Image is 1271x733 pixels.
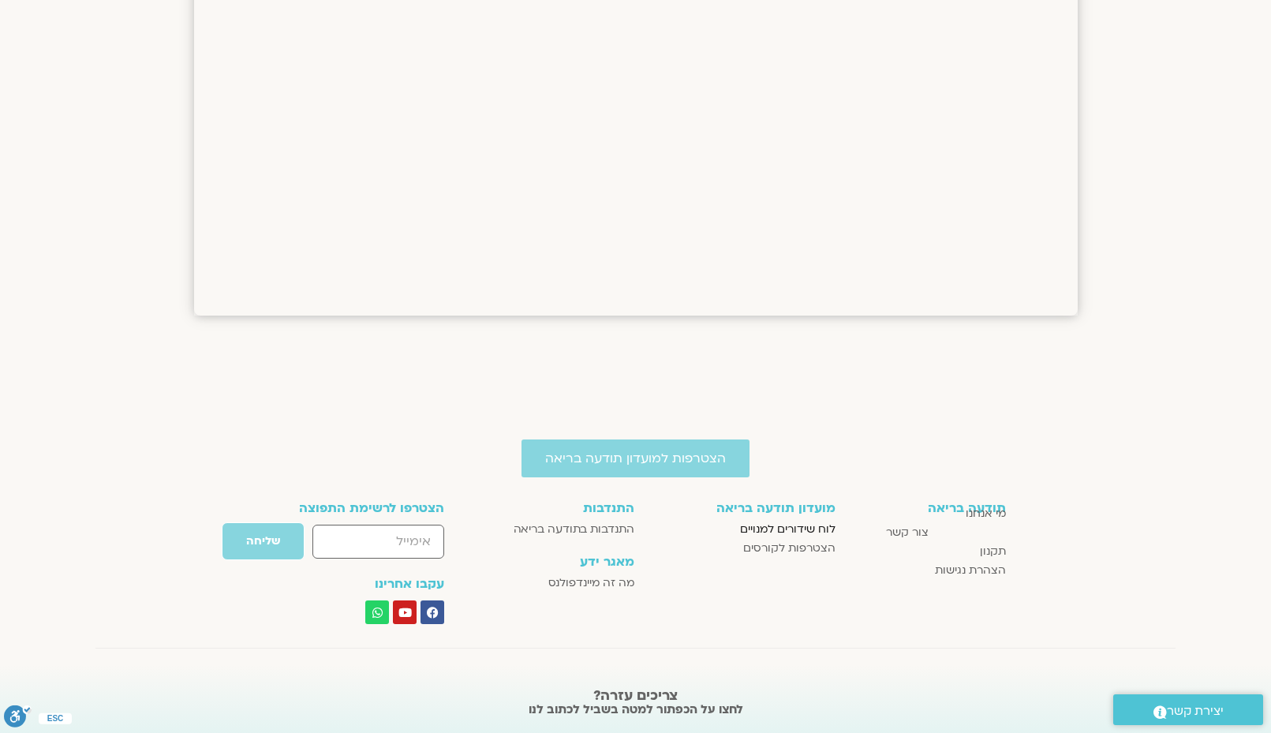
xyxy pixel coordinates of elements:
[266,501,445,515] h3: הצטרפו לרשימת התפוצה
[521,450,750,467] a: הצטרפות למועדון תודעה בריאה
[851,542,1006,561] a: תקנון
[266,577,445,591] h3: עקבו אחרינו
[886,523,929,542] span: צור קשר
[488,501,634,515] h3: התנדבות
[266,522,445,568] form: טופס חדש
[312,525,444,559] input: אימייל
[1167,701,1224,722] span: יצירת קשר
[650,520,835,539] a: לוח שידורים למנויים
[851,561,1006,580] a: הצהרת נגישות
[851,504,1006,523] a: מי אנחנו
[488,555,634,569] h3: מאגר ידע
[928,501,1006,503] a: תודעה בריאה
[650,501,835,515] h3: מועדון תודעה בריאה
[740,520,835,539] span: לוח שידורים למנויים
[935,561,1006,580] span: הצהרת נגישות
[650,539,835,558] a: הצטרפות לקורסים
[514,520,634,539] span: התנדבות בתודעה בריאה
[548,574,634,593] span: מה זה מיינדפולנס
[246,535,280,548] span: שליחה
[1113,694,1263,725] a: יצירת קשר
[851,523,929,542] a: צור קשר
[225,701,1046,717] h2: לחצו על הכפתור למטה בשביל לכתוב לנו
[521,439,750,477] a: הצטרפות למועדון תודעה בריאה
[545,451,726,466] span: הצטרפות למועדון תודעה בריאה
[222,522,305,560] button: שליחה
[966,504,1006,523] span: מי אנחנו
[980,542,1006,561] span: תקנון
[225,688,1046,704] h2: צריכים עזרה?
[743,539,835,558] span: הצטרפות לקורסים
[928,501,1006,515] h3: תודעה בריאה
[488,520,634,539] a: התנדבות בתודעה בריאה
[488,574,634,593] a: מה זה מיינדפולנס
